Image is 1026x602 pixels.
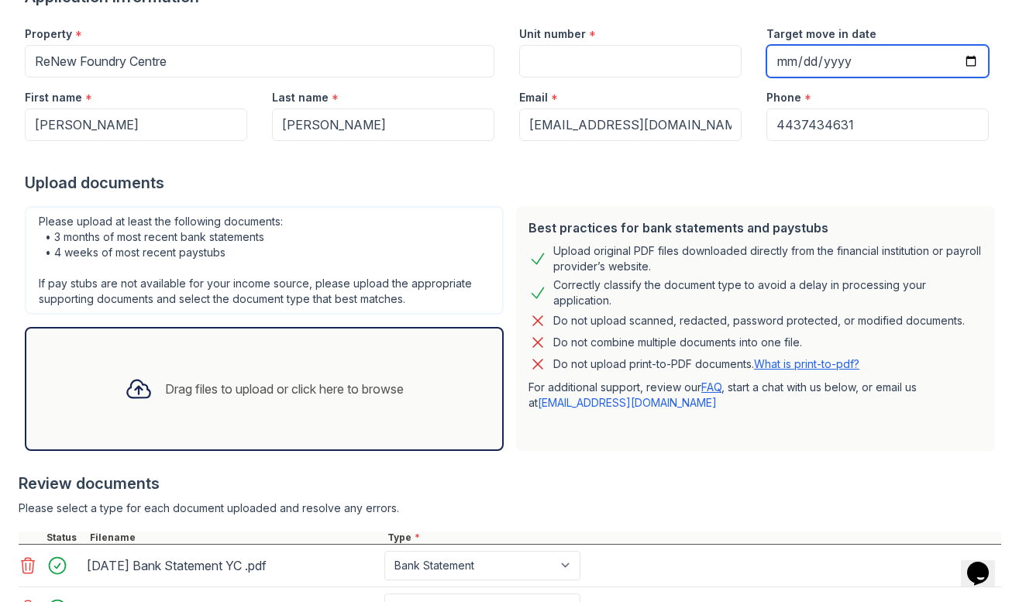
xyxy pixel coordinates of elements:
div: Do not combine multiple documents into one file. [553,333,802,352]
label: Email [519,90,548,105]
div: Correctly classify the document type to avoid a delay in processing your application. [553,277,983,308]
iframe: chat widget [961,540,1011,587]
label: Unit number [519,26,586,42]
div: Type [384,531,1001,544]
div: Filename [87,531,384,544]
div: Do not upload scanned, redacted, password protected, or modified documents. [553,311,965,330]
a: FAQ [701,380,721,394]
div: Please select a type for each document uploaded and resolve any errors. [19,501,1001,516]
div: [DATE] Bank Statement YC .pdf [87,553,378,578]
p: Do not upload print-to-PDF documents. [553,356,859,372]
div: Drag files to upload or click here to browse [165,380,404,398]
div: Review documents [19,473,1001,494]
label: Target move in date [766,26,876,42]
p: For additional support, review our , start a chat with us below, or email us at [528,380,983,411]
div: Upload documents [25,172,1001,194]
label: First name [25,90,82,105]
label: Phone [766,90,801,105]
div: Status [43,531,87,544]
div: Please upload at least the following documents: • 3 months of most recent bank statements • 4 wee... [25,206,504,315]
a: [EMAIL_ADDRESS][DOMAIN_NAME] [538,396,717,409]
div: Upload original PDF files downloaded directly from the financial institution or payroll provider’... [553,243,983,274]
label: Last name [272,90,329,105]
label: Property [25,26,72,42]
div: Best practices for bank statements and paystubs [528,218,983,237]
a: What is print-to-pdf? [754,357,859,370]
